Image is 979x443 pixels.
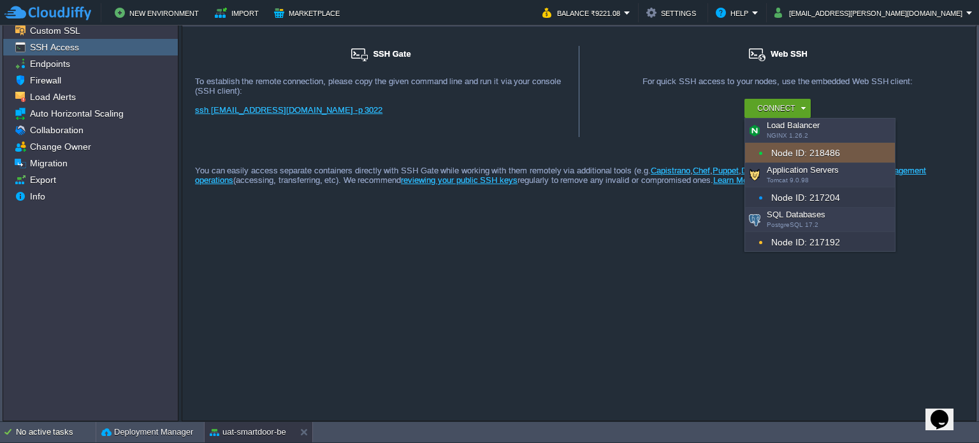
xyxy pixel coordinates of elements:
img: CloudJiffy [4,5,91,21]
a: Auto Horizontal Scaling [27,108,126,119]
a: Puppet [713,166,739,175]
button: Connect [757,102,795,115]
div: Node ID: 217204 [745,187,895,208]
button: uat-smartdoor-be [210,426,286,439]
div: Node ID: 217192 [745,232,895,252]
a: Endpoints [27,58,72,69]
a: SFTP/FISH for file management operations [195,166,926,185]
div: Application Servers [745,163,895,187]
a: Custom SSL [27,25,82,36]
span: NGINX 1.26.2 [767,132,808,139]
div: SQL Databases [745,208,895,232]
a: Firewall [27,75,63,86]
a: Migration [27,157,69,169]
button: Settings [646,5,700,20]
div: Node ID: 218486 [745,143,895,163]
a: SSH Access [27,41,81,53]
iframe: chat widget [925,392,966,430]
a: Learn More [713,175,755,185]
button: Deployment Manager [101,426,193,439]
a: Chef [693,166,710,175]
div: Load Balancer [745,119,895,143]
button: Help [716,5,752,20]
a: reviewing your public SSH keys [401,175,517,185]
a: ssh [EMAIL_ADDRESS][DOMAIN_NAME] -p 3022 [195,105,382,115]
a: Load Alerts [27,91,78,103]
button: New Environment [115,5,203,20]
a: Export [27,174,58,185]
span: Web SSH [771,49,808,59]
a: Capistrano [651,166,690,175]
span: PostgreSQL 17.2 [767,221,818,228]
button: [EMAIL_ADDRESS][PERSON_NAME][DOMAIN_NAME] [774,5,966,20]
a: Collaboration [27,124,85,136]
span: Tomcat 9.0.98 [767,177,809,184]
a: Info [27,191,47,202]
div: To establish the remote connection, please copy the given command line and run it via your consol... [195,76,566,96]
div: You can easily access separate containers directly with SSH Gate while working with them remotely... [182,137,976,189]
a: Change Owner [27,141,93,152]
div: For quick SSH access to your nodes, use the embedded Web SSH client: [592,76,963,99]
button: Marketplace [274,5,344,20]
button: Balance ₹9221.08 [542,5,624,20]
span: SSH Gate [373,49,410,59]
button: Import [215,5,263,20]
div: No active tasks [16,422,96,442]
